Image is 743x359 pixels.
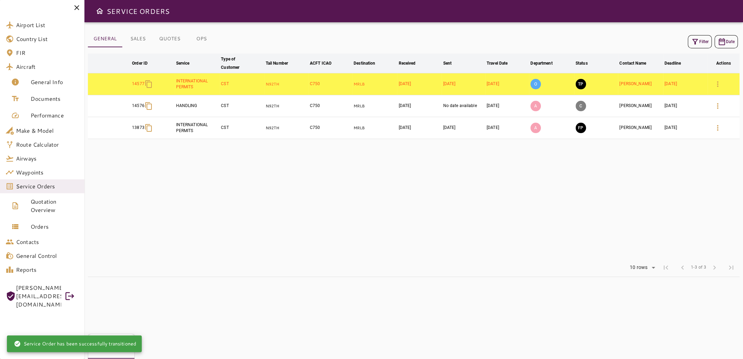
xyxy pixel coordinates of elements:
td: [DATE] [441,73,485,95]
td: [PERSON_NAME] [618,73,663,95]
span: Contact Name [619,59,655,67]
span: Department [530,59,561,67]
p: A [530,123,541,133]
button: TRIP PREPARATION [576,79,586,89]
td: C750 [308,73,352,95]
span: Travel Date [487,59,517,67]
td: [DATE] [397,117,441,139]
button: GENERAL [88,31,122,47]
span: Make & Model [16,127,79,135]
td: [DATE] [663,117,708,139]
div: Sent [443,59,452,67]
div: Travel Date [487,59,507,67]
span: FIR [16,49,79,57]
button: FINAL PREPARATION [576,123,586,133]
button: SALES [122,31,154,47]
span: Last Page [723,259,740,276]
span: Route Calculator [16,140,79,149]
h6: SERVICE ORDERS [107,6,170,17]
p: O [530,79,541,89]
span: Waypoints [16,168,79,177]
td: [DATE] [485,73,529,95]
span: Service [176,59,199,67]
div: Service Order has been successfully transitioned [14,337,136,350]
div: basic tabs example [88,31,217,47]
button: Open drawer [93,4,107,18]
span: Reports [16,266,79,274]
td: [DATE] [663,73,708,95]
td: [DATE] [663,95,708,117]
td: CST [220,73,264,95]
td: [PERSON_NAME] [618,95,663,117]
button: Details [709,76,726,92]
td: CST [220,117,264,139]
p: MRLB [354,103,396,109]
span: Destination [354,59,384,67]
span: Airways [16,154,79,163]
span: Type of Customer [221,55,263,72]
td: HANDLING [175,95,220,117]
div: Order ID [132,59,148,67]
button: Details [709,98,726,114]
td: [DATE] [397,95,441,117]
td: [DATE] [485,117,529,139]
div: Contact Name [619,59,646,67]
span: First Page [658,259,674,276]
div: Received [398,59,415,67]
div: Department [530,59,552,67]
p: N92TH [266,103,307,109]
td: No date available [441,95,485,117]
span: Deadline [664,59,690,67]
p: A [530,101,541,111]
div: Destination [354,59,375,67]
p: N92TH [266,125,307,131]
span: Service Orders [16,182,79,190]
td: INTERNATIONAL PERMITS [175,117,220,139]
span: Aircraft [16,63,79,71]
span: Order ID [132,59,157,67]
button: OPS [186,31,217,47]
div: 10 rows [625,262,658,273]
span: General Info [31,78,79,86]
p: MRLB [354,125,396,131]
p: 14577 [132,81,145,87]
button: Filter [688,35,712,48]
span: Performance [31,111,79,120]
span: ACFT ICAO [310,59,340,67]
button: CANCELED [576,101,586,111]
span: Status [576,59,597,67]
td: [PERSON_NAME] [618,117,663,139]
td: [DATE] [397,73,441,95]
span: Next Page [706,259,723,276]
span: Documents [31,95,79,103]
td: C750 [308,95,352,117]
button: Date [715,35,738,48]
span: Airport List [16,21,79,29]
div: 10 rows [628,264,649,270]
button: Details [709,120,726,136]
td: C750 [308,117,352,139]
div: Deadline [664,59,681,67]
td: [DATE] [485,95,529,117]
p: MRLB [354,81,396,87]
button: QUOTES [154,31,186,47]
div: Service [176,59,190,67]
span: Contacts [16,238,79,246]
span: General Control [16,252,79,260]
span: Previous Page [674,259,691,276]
span: Sent [443,59,461,67]
span: Quotation Overview [31,197,79,214]
p: 14576 [132,103,145,109]
td: CST [220,95,264,117]
div: Tail Number [266,59,288,67]
div: ACFT ICAO [310,59,331,67]
span: [PERSON_NAME][EMAIL_ADDRESS][DOMAIN_NAME] [16,284,61,309]
td: INTERNATIONAL PERMITS [175,73,220,95]
span: Received [398,59,424,67]
p: 13873 [132,125,145,131]
div: Type of Customer [221,55,254,72]
div: Status [576,59,588,67]
p: N92TH [266,81,307,87]
span: 1-3 of 3 [691,264,706,271]
span: Tail Number [266,59,297,67]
